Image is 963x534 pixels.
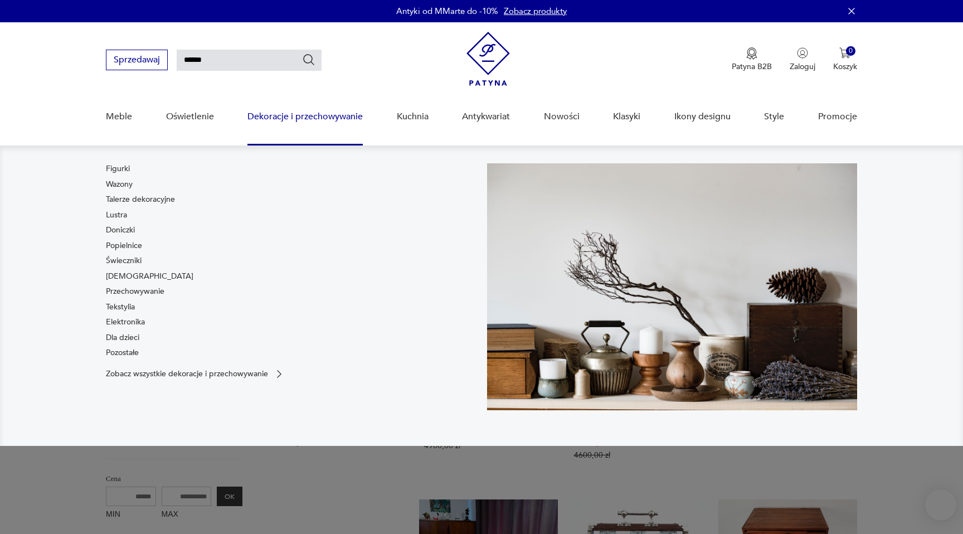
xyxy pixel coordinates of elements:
img: cfa44e985ea346226f89ee8969f25989.jpg [487,163,857,410]
p: Antyki od MMarte do -10% [396,6,498,17]
button: Szukaj [302,53,315,66]
iframe: Smartsupp widget button [925,489,956,521]
button: Sprzedawaj [106,50,168,70]
img: Patyna - sklep z meblami i dekoracjami vintage [466,32,510,86]
a: Klasyki [613,95,640,138]
a: Elektronika [106,317,145,328]
img: Ikona koszyka [839,47,850,59]
a: Popielnice [106,240,142,251]
a: Figurki [106,163,130,174]
a: Promocje [818,95,857,138]
a: Świeczniki [106,255,142,266]
img: Ikona medalu [746,47,757,60]
a: Dla dzieci [106,332,139,343]
p: Zaloguj [790,61,815,72]
a: Ikona medaluPatyna B2B [732,47,772,72]
div: 0 [846,46,855,56]
button: Patyna B2B [732,47,772,72]
p: Patyna B2B [732,61,772,72]
a: Wazony [106,179,133,190]
a: Oświetlenie [166,95,214,138]
a: Style [764,95,784,138]
button: Zaloguj [790,47,815,72]
a: Ikony designu [674,95,731,138]
a: Lustra [106,210,127,221]
a: Meble [106,95,132,138]
p: Koszyk [833,61,857,72]
a: Doniczki [106,225,135,236]
p: Zobacz wszystkie dekoracje i przechowywanie [106,370,268,377]
a: Tekstylia [106,302,135,313]
a: [DEMOGRAPHIC_DATA] [106,271,193,282]
button: 0Koszyk [833,47,857,72]
a: Zobacz wszystkie dekoracje i przechowywanie [106,368,285,380]
a: Zobacz produkty [504,6,567,17]
a: Nowości [544,95,580,138]
a: Sprzedawaj [106,57,168,65]
a: Antykwariat [462,95,510,138]
a: Dekoracje i przechowywanie [247,95,363,138]
a: Talerze dekoracyjne [106,194,175,205]
a: Pozostałe [106,347,139,358]
img: Ikonka użytkownika [797,47,808,59]
a: Kuchnia [397,95,429,138]
a: Przechowywanie [106,286,164,297]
